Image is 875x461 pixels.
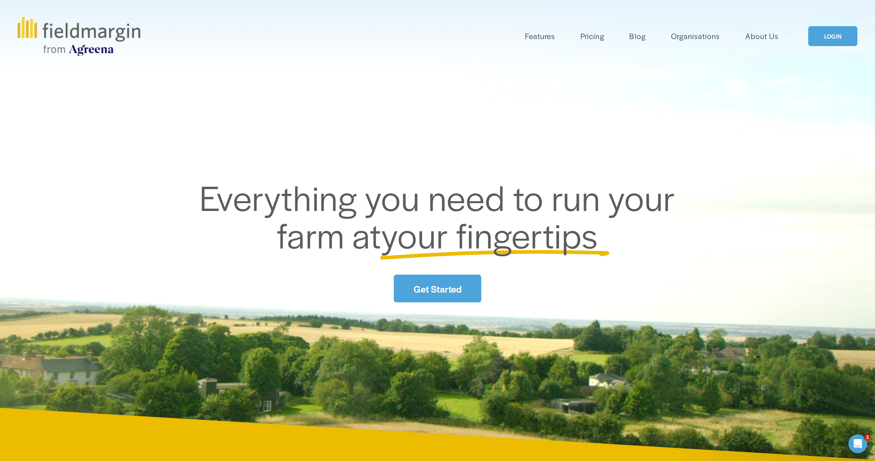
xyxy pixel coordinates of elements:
[18,17,140,56] img: fieldmargin.com
[525,30,555,43] a: folder dropdown
[580,30,604,43] a: Pricing
[394,275,481,302] a: Get Started
[848,434,867,453] iframe: Intercom live chat
[671,30,720,43] a: Organisations
[629,30,645,43] a: Blog
[864,434,871,441] span: 1
[525,30,555,42] span: Features
[200,172,684,259] span: Everything you need to run your farm at
[381,210,598,259] span: your fingertips
[745,30,779,43] a: About Us
[808,26,857,46] a: LOGIN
